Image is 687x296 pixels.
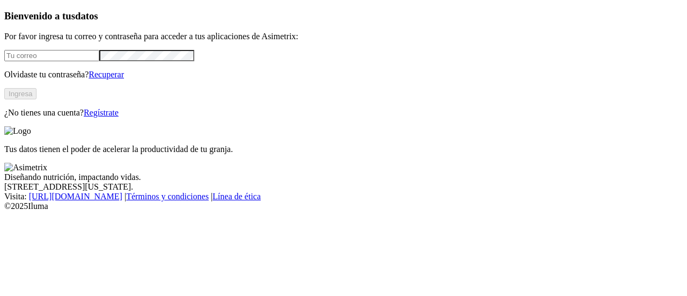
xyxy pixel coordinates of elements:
[89,70,124,79] a: Recuperar
[29,192,122,201] a: [URL][DOMAIN_NAME]
[4,172,683,182] div: Diseñando nutrición, impactando vidas.
[4,70,683,80] p: Olvidaste tu contraseña?
[126,192,209,201] a: Términos y condiciones
[4,163,47,172] img: Asimetrix
[4,182,683,192] div: [STREET_ADDRESS][US_STATE].
[4,32,683,41] p: Por favor ingresa tu correo y contraseña para acceder a tus aplicaciones de Asimetrix:
[4,88,36,99] button: Ingresa
[4,108,683,118] p: ¿No tienes una cuenta?
[4,126,31,136] img: Logo
[84,108,119,117] a: Regístrate
[4,192,683,201] div: Visita : | |
[4,201,683,211] div: © 2025 Iluma
[4,50,99,61] input: Tu correo
[75,10,98,21] span: datos
[213,192,261,201] a: Línea de ética
[4,10,683,22] h3: Bienvenido a tus
[4,145,683,154] p: Tus datos tienen el poder de acelerar la productividad de tu granja.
